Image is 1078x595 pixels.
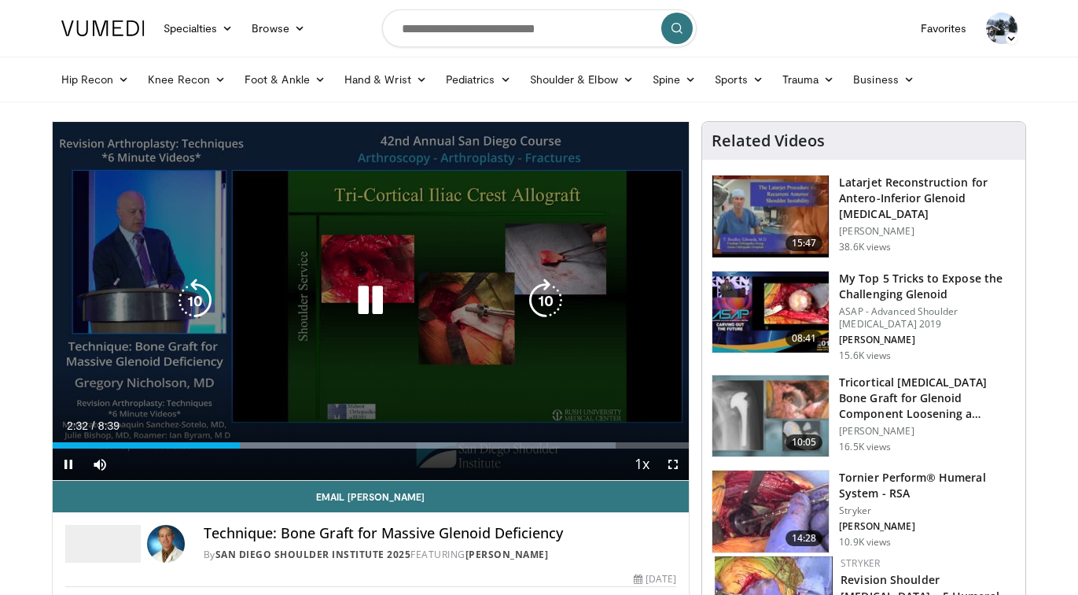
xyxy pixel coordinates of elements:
[61,20,145,36] img: VuMedi Logo
[839,271,1016,302] h3: My Top 5 Tricks to Expose the Challenging Glenoid
[634,572,676,586] div: [DATE]
[147,525,185,563] img: Avatar
[786,530,823,546] span: 14:28
[773,64,844,95] a: Trauma
[839,425,1016,438] p: [PERSON_NAME]
[215,548,411,561] a: San Diego Shoulder Institute 2025
[839,305,1016,331] p: ASAP - Advanced Shoulder [MEDICAL_DATA] 2019
[53,442,690,449] div: Progress Bar
[911,13,977,44] a: Favorites
[839,334,1016,346] p: [PERSON_NAME]
[204,548,677,562] div: By FEATURING
[712,131,825,150] h4: Related Videos
[841,556,880,570] a: Stryker
[712,471,829,552] img: c16ff475-65df-4a30-84a2-4b6c3a19e2c7.150x105_q85_crop-smart_upscale.jpg
[712,175,1016,258] a: 15:47 Latarjet Reconstruction for Antero-Inferior Glenoid [MEDICAL_DATA] [PERSON_NAME] 38.6K views
[465,548,549,561] a: [PERSON_NAME]
[786,331,823,346] span: 08:41
[67,419,88,432] span: 2:32
[643,64,705,95] a: Spine
[53,122,690,481] video-js: Video Player
[53,449,84,480] button: Pause
[712,176,829,257] img: 38708_0000_3.png.150x105_q85_crop-smart_upscale.jpg
[204,525,677,542] h4: Technique: Bone Graft for Massive Glenoid Deficiency
[52,64,139,95] a: Hip Recon
[839,375,1016,422] h3: Tricortical [MEDICAL_DATA] Bone Graft for Glenoid Component Loosening a…
[657,449,689,480] button: Fullscreen
[712,375,1016,458] a: 10:05 Tricortical [MEDICAL_DATA] Bone Graft for Glenoid Component Loosening a… [PERSON_NAME] 16.5...
[712,271,1016,362] a: 08:41 My Top 5 Tricks to Expose the Challenging Glenoid ASAP - Advanced Shoulder [MEDICAL_DATA] 2...
[335,64,436,95] a: Hand & Wrist
[839,536,891,549] p: 10.9K views
[436,64,521,95] a: Pediatrics
[242,13,315,44] a: Browse
[839,520,1016,533] p: [PERSON_NAME]
[839,241,891,253] p: 38.6K views
[705,64,773,95] a: Sports
[138,64,235,95] a: Knee Recon
[839,225,1016,238] p: [PERSON_NAME]
[844,64,924,95] a: Business
[786,235,823,251] span: 15:47
[98,419,120,432] span: 8:39
[521,64,643,95] a: Shoulder & Elbow
[626,449,657,480] button: Playback Rate
[839,504,1016,517] p: Stryker
[712,375,829,457] img: 54195_0000_3.png.150x105_q85_crop-smart_upscale.jpg
[65,525,141,563] img: San Diego Shoulder Institute 2025
[839,175,1016,222] h3: Latarjet Reconstruction for Antero-Inferior Glenoid [MEDICAL_DATA]
[839,349,891,362] p: 15.6K views
[786,434,823,450] span: 10:05
[235,64,335,95] a: Foot & Ankle
[53,481,690,512] a: Email [PERSON_NAME]
[92,419,95,432] span: /
[839,470,1016,501] h3: Tornier Perform® Humeral System - RSA
[154,13,243,44] a: Specialties
[839,441,891,453] p: 16.5K views
[84,449,116,480] button: Mute
[712,470,1016,553] a: 14:28 Tornier Perform® Humeral System - RSA Stryker [PERSON_NAME] 10.9K views
[382,9,697,47] input: Search topics, interventions
[712,272,829,353] img: b61a968a-1fa8-450f-8774-24c9f99181bb.150x105_q85_crop-smart_upscale.jpg
[986,13,1017,44] img: Avatar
